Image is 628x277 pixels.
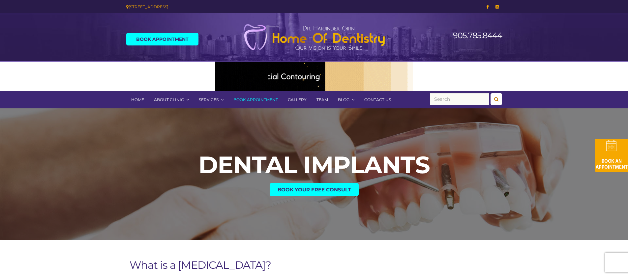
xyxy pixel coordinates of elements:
[240,24,388,51] img: Home of Dentistry
[228,91,283,108] a: Book Appointment
[283,91,312,108] a: Gallery
[453,31,502,40] a: 905.785.8444
[126,91,149,108] a: Home
[126,33,198,45] a: Book Appointment
[194,91,228,108] a: Services
[359,91,396,108] a: Contact Us
[149,91,194,108] a: About Clinic
[215,62,413,91] img: Medspa-Banner-Virtual-Consultation-2-1.gif
[595,139,628,172] img: book-an-appointment-hod-gld.png
[270,183,359,196] a: Book Your Free Consult
[126,3,309,10] div: [STREET_ADDRESS]
[430,93,489,105] input: Search
[130,260,356,270] h1: What is a [MEDICAL_DATA]?
[3,153,625,177] h1: DENTAL IMPLANTS
[278,187,351,192] span: Book Your Free Consult
[312,91,333,108] a: Team
[333,91,359,108] a: Blog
